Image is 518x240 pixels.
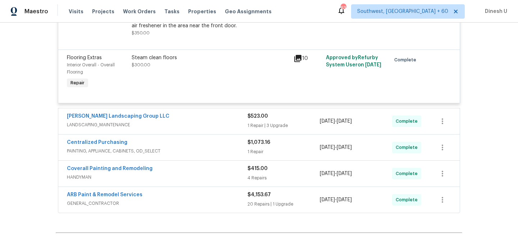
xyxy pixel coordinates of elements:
[341,4,346,11] div: 636
[320,119,335,124] span: [DATE]
[132,63,150,67] span: $300.00
[68,79,87,86] span: Repair
[225,8,272,15] span: Geo Assignments
[247,201,320,208] div: 20 Repairs | 1 Upgrade
[396,118,421,125] span: Complete
[337,171,352,176] span: [DATE]
[67,200,247,207] span: GENERAL_CONTRACTOR
[326,55,381,67] span: Approved by Refurby System User on
[24,8,48,15] span: Maestro
[365,62,381,67] span: [DATE]
[320,144,352,151] span: -
[247,166,268,171] span: $415.00
[247,174,320,182] div: 4 Repairs
[67,147,247,155] span: PAINTING, APPLIANCE, CABINETS, OD_SELECT
[247,148,320,155] div: 1 Repair
[123,8,156,15] span: Work Orders
[320,145,335,150] span: [DATE]
[337,119,352,124] span: [DATE]
[92,8,114,15] span: Projects
[247,140,270,145] span: $1,073.16
[67,114,169,119] a: [PERSON_NAME] Landscaping Group LLC
[357,8,448,15] span: Southwest, [GEOGRAPHIC_DATA] + 60
[67,174,247,181] span: HANDYMAN
[67,121,247,128] span: LANDSCAPING_MAINTENANCE
[69,8,83,15] span: Visits
[320,171,335,176] span: [DATE]
[247,192,271,197] span: $4,153.67
[320,196,352,203] span: -
[67,63,115,74] span: Interior Overall - Overall Flooring
[164,9,180,14] span: Tasks
[132,31,150,35] span: $350.00
[396,170,421,177] span: Complete
[396,196,421,203] span: Complete
[320,118,352,125] span: -
[320,170,352,177] span: -
[337,197,352,202] span: [DATE]
[132,54,289,61] div: Steam clean floors
[67,140,127,145] a: Centralized Purchasing
[188,8,216,15] span: Properties
[394,56,419,63] span: Complete
[482,8,507,15] span: Dinesh U
[247,114,268,119] span: $523.00
[247,122,320,129] div: 1 Repair | 3 Upgrade
[337,145,352,150] span: [DATE]
[67,192,142,197] a: ARB Paint & Remodel Services
[396,144,421,151] span: Complete
[67,166,153,171] a: Coverall Painting and Remodeling
[294,54,322,63] div: 10
[67,55,102,60] span: Flooring Extras
[320,197,335,202] span: [DATE]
